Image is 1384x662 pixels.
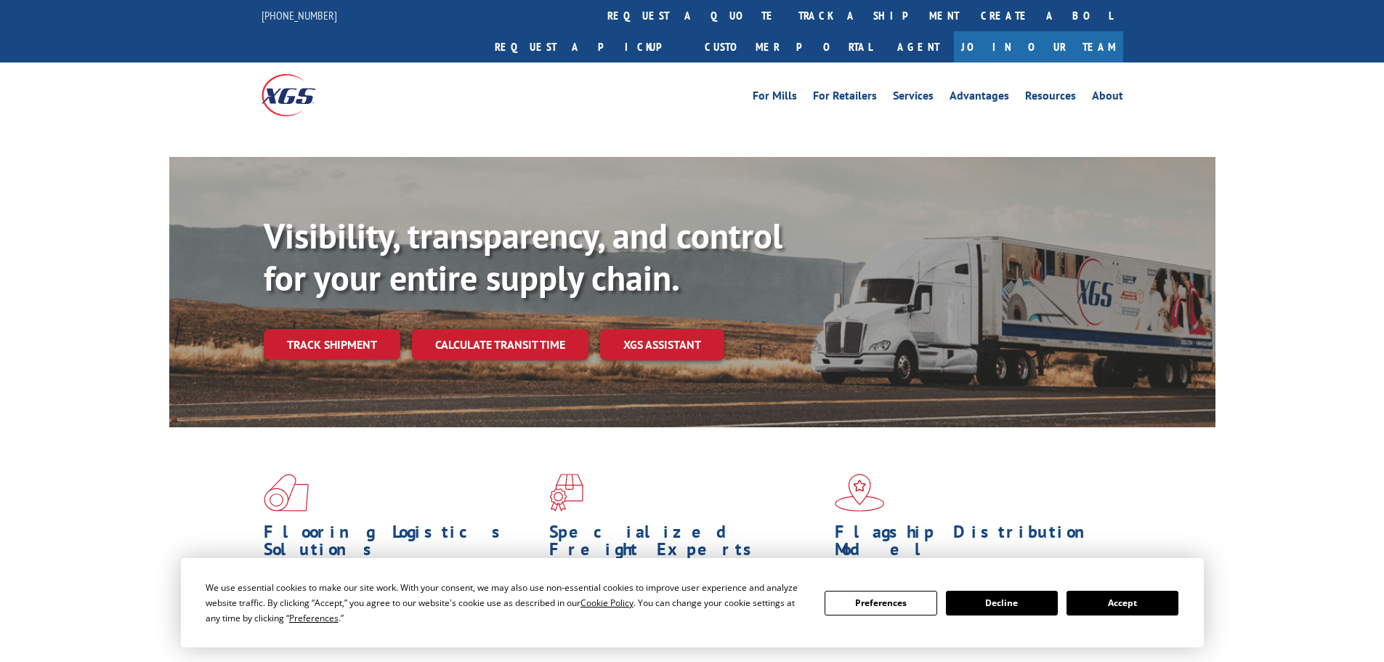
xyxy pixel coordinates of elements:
[206,580,807,626] div: We use essential cookies to make our site work. With your consent, we may also use non-essential ...
[264,213,782,300] b: Visibility, transparency, and control for your entire supply chain.
[954,31,1123,62] a: Join Our Team
[950,90,1009,106] a: Advantages
[549,474,583,512] img: xgs-icon-focused-on-flooring-red
[264,474,309,512] img: xgs-icon-total-supply-chain-intelligence-red
[883,31,954,62] a: Agent
[262,8,337,23] a: [PHONE_NUMBER]
[1067,591,1178,615] button: Accept
[1092,90,1123,106] a: About
[289,612,339,624] span: Preferences
[893,90,934,106] a: Services
[484,31,694,62] a: Request a pickup
[264,523,538,565] h1: Flooring Logistics Solutions
[412,329,588,360] a: Calculate transit time
[580,597,634,609] span: Cookie Policy
[1025,90,1076,106] a: Resources
[694,31,883,62] a: Customer Portal
[753,90,797,106] a: For Mills
[264,329,400,360] a: Track shipment
[549,523,824,565] h1: Specialized Freight Experts
[946,591,1058,615] button: Decline
[835,523,1109,565] h1: Flagship Distribution Model
[813,90,877,106] a: For Retailers
[181,558,1204,647] div: Cookie Consent Prompt
[600,329,724,360] a: XGS ASSISTANT
[835,474,885,512] img: xgs-icon-flagship-distribution-model-red
[825,591,936,615] button: Preferences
